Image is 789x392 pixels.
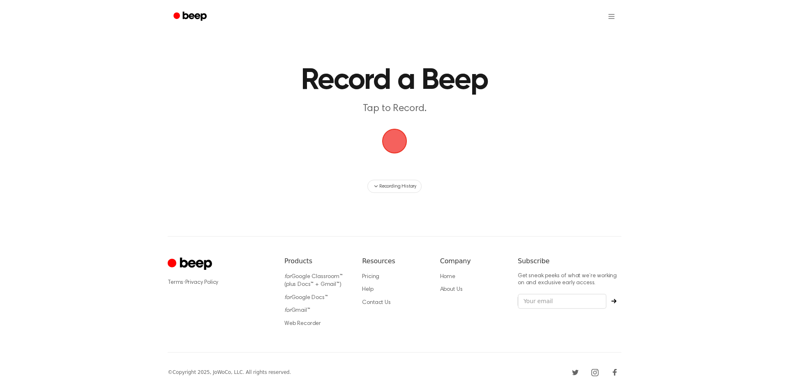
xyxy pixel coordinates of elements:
img: Beep Logo [382,129,407,153]
a: About Us [440,287,463,292]
a: Facebook [608,366,621,379]
button: Recording History [367,180,422,193]
a: Home [440,274,455,280]
a: Privacy Policy [185,280,219,285]
i: for [284,274,291,280]
a: forGoogle Classroom™ (plus Docs™ + Gmail™) [284,274,343,288]
h6: Products [284,256,349,266]
input: Your email [518,294,607,309]
h6: Subscribe [518,256,621,266]
a: forGoogle Docs™ [284,295,328,301]
a: Cruip [168,256,214,272]
div: © Copyright 2025, JoWoCo, LLC. All rights reserved. [168,369,291,376]
a: Terms [168,280,183,285]
div: · [168,278,271,287]
a: Instagram [588,366,602,379]
a: Twitter [569,366,582,379]
h1: Record a Beep [184,66,605,95]
a: Beep [168,9,214,25]
a: Help [362,287,373,292]
button: Open menu [602,7,621,26]
a: Pricing [362,274,379,280]
h6: Resources [362,256,427,266]
a: Web Recorder [284,321,321,327]
h6: Company [440,256,505,266]
i: for [284,308,291,313]
a: forGmail™ [284,308,310,313]
button: Subscribe [607,299,621,304]
a: Contact Us [362,300,390,306]
i: for [284,295,291,301]
span: Recording History [379,183,416,190]
p: Get sneak peeks of what we’re working on and exclusive early access. [518,273,621,287]
p: Tap to Record. [237,102,552,116]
